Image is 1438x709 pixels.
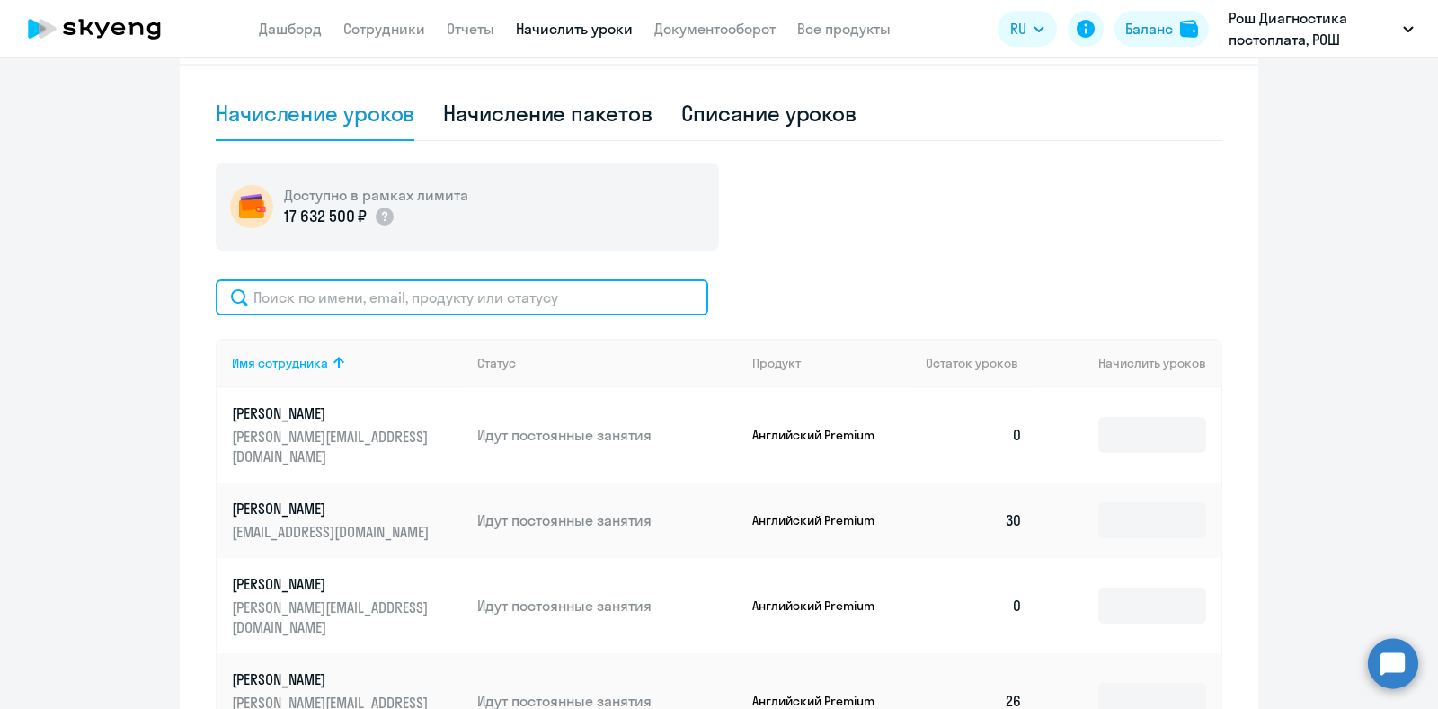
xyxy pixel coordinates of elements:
[1229,7,1396,50] p: Рош Диагностика постоплата, РОШ ДИАГНОСТИКА РУС, ООО
[477,355,738,371] div: Статус
[230,185,273,228] img: wallet-circle.png
[752,427,887,443] p: Английский Premium
[232,522,433,542] p: [EMAIL_ADDRESS][DOMAIN_NAME]
[443,99,652,128] div: Начисление пакетов
[516,20,633,38] a: Начислить уроки
[1037,339,1221,387] th: Начислить уроков
[752,355,912,371] div: Продукт
[343,20,425,38] a: Сотрудники
[232,499,433,518] p: [PERSON_NAME]
[232,669,433,689] p: [PERSON_NAME]
[232,499,463,542] a: [PERSON_NAME][EMAIL_ADDRESS][DOMAIN_NAME]
[447,20,494,38] a: Отчеты
[752,693,887,709] p: Английский Premium
[232,403,463,466] a: [PERSON_NAME][PERSON_NAME][EMAIL_ADDRESS][DOMAIN_NAME]
[232,355,328,371] div: Имя сотрудника
[477,425,738,445] p: Идут постоянные занятия
[284,185,468,205] h5: Доступно в рамках лимита
[911,483,1037,558] td: 30
[259,20,322,38] a: Дашборд
[1114,11,1209,47] button: Балансbalance
[911,558,1037,653] td: 0
[477,596,738,616] p: Идут постоянные занятия
[477,510,738,530] p: Идут постоянные занятия
[654,20,776,38] a: Документооборот
[232,574,433,594] p: [PERSON_NAME]
[752,512,887,528] p: Английский Premium
[1125,18,1173,40] div: Баланс
[232,598,433,637] p: [PERSON_NAME][EMAIL_ADDRESS][DOMAIN_NAME]
[797,20,891,38] a: Все продукты
[998,11,1057,47] button: RU
[752,598,887,614] p: Английский Premium
[926,355,1037,371] div: Остаток уроков
[477,355,516,371] div: Статус
[1220,7,1423,50] button: Рош Диагностика постоплата, РОШ ДИАГНОСТИКА РУС, ООО
[284,205,367,228] p: 17 632 500 ₽
[232,403,433,423] p: [PERSON_NAME]
[1180,20,1198,38] img: balance
[232,355,463,371] div: Имя сотрудника
[232,427,433,466] p: [PERSON_NAME][EMAIL_ADDRESS][DOMAIN_NAME]
[216,99,414,128] div: Начисление уроков
[926,355,1018,371] span: Остаток уроков
[752,355,801,371] div: Продукт
[216,279,708,315] input: Поиск по имени, email, продукту или статусу
[232,574,463,637] a: [PERSON_NAME][PERSON_NAME][EMAIL_ADDRESS][DOMAIN_NAME]
[681,99,857,128] div: Списание уроков
[1010,18,1026,40] span: RU
[911,387,1037,483] td: 0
